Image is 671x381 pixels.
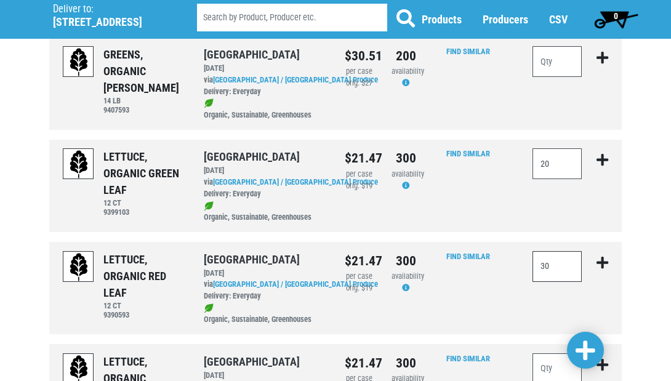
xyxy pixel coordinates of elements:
[345,46,373,66] div: $30.51
[392,251,420,271] div: 300
[204,268,326,279] div: [DATE]
[345,169,373,180] div: per case
[446,47,490,56] a: Find Similar
[204,48,300,61] a: [GEOGRAPHIC_DATA]
[204,291,326,302] div: Delivery: Everyday
[345,78,373,89] div: orig. $27
[446,252,490,261] a: Find Similar
[103,251,185,301] div: LETTUCE, ORGANIC RED LEAF
[204,63,326,74] div: [DATE]
[213,279,378,289] a: [GEOGRAPHIC_DATA] / [GEOGRAPHIC_DATA] Produce
[345,180,373,192] div: orig. $19
[204,150,300,163] a: [GEOGRAPHIC_DATA]
[392,271,424,281] span: availability
[204,188,326,200] div: Delivery: Everyday
[345,148,373,168] div: $21.47
[204,279,326,302] div: via
[103,96,185,105] h6: 14 LB
[204,200,326,223] div: Organic, Sustainable, Greenhouses
[103,310,185,319] h6: 9390593
[204,98,326,121] div: Organic, Sustainable, Greenhouses
[345,353,373,373] div: $21.47
[392,148,420,168] div: 300
[392,353,420,373] div: 300
[103,148,185,198] div: LETTUCE, ORGANIC GREEN LEAF
[446,354,490,363] a: Find Similar
[392,66,424,76] span: availability
[204,355,300,368] a: [GEOGRAPHIC_DATA]
[103,198,185,207] h6: 12 CT
[63,252,94,283] img: placeholder-variety-43d6402dacf2d531de610a020419775a.svg
[446,149,490,158] a: Find Similar
[53,3,166,15] p: Deliver to:
[392,46,420,66] div: 200
[589,7,643,31] a: 0
[204,165,326,177] div: [DATE]
[345,66,373,78] div: per case
[63,47,94,78] img: placeholder-variety-43d6402dacf2d531de610a020419775a.svg
[197,4,387,31] input: Search by Product, Producer etc.
[422,13,462,26] a: Products
[204,177,326,200] div: via
[204,74,326,98] div: via
[103,105,185,114] h6: 9407593
[204,98,214,108] img: leaf-e5c59151409436ccce96b2ca1b28e03c.png
[213,75,378,84] a: [GEOGRAPHIC_DATA] / [GEOGRAPHIC_DATA] Produce
[483,13,528,26] a: Producers
[614,11,618,21] span: 0
[532,46,582,77] input: Qty
[53,15,166,29] h5: [STREET_ADDRESS]
[103,46,185,96] div: GREENS, ORGANIC [PERSON_NAME]
[103,207,185,217] h6: 9399103
[204,303,214,313] img: leaf-e5c59151409436ccce96b2ca1b28e03c.png
[345,283,373,294] div: orig. $19
[103,301,185,310] h6: 12 CT
[204,86,326,98] div: Delivery: Everyday
[549,13,568,26] a: CSV
[63,149,94,180] img: placeholder-variety-43d6402dacf2d531de610a020419775a.svg
[213,177,378,186] a: [GEOGRAPHIC_DATA] / [GEOGRAPHIC_DATA] Produce
[204,302,326,326] div: Organic, Sustainable, Greenhouses
[345,251,373,271] div: $21.47
[532,251,582,282] input: Qty
[204,201,214,211] img: leaf-e5c59151409436ccce96b2ca1b28e03c.png
[532,148,582,179] input: Qty
[345,271,373,283] div: per case
[392,169,424,178] span: availability
[204,253,300,266] a: [GEOGRAPHIC_DATA]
